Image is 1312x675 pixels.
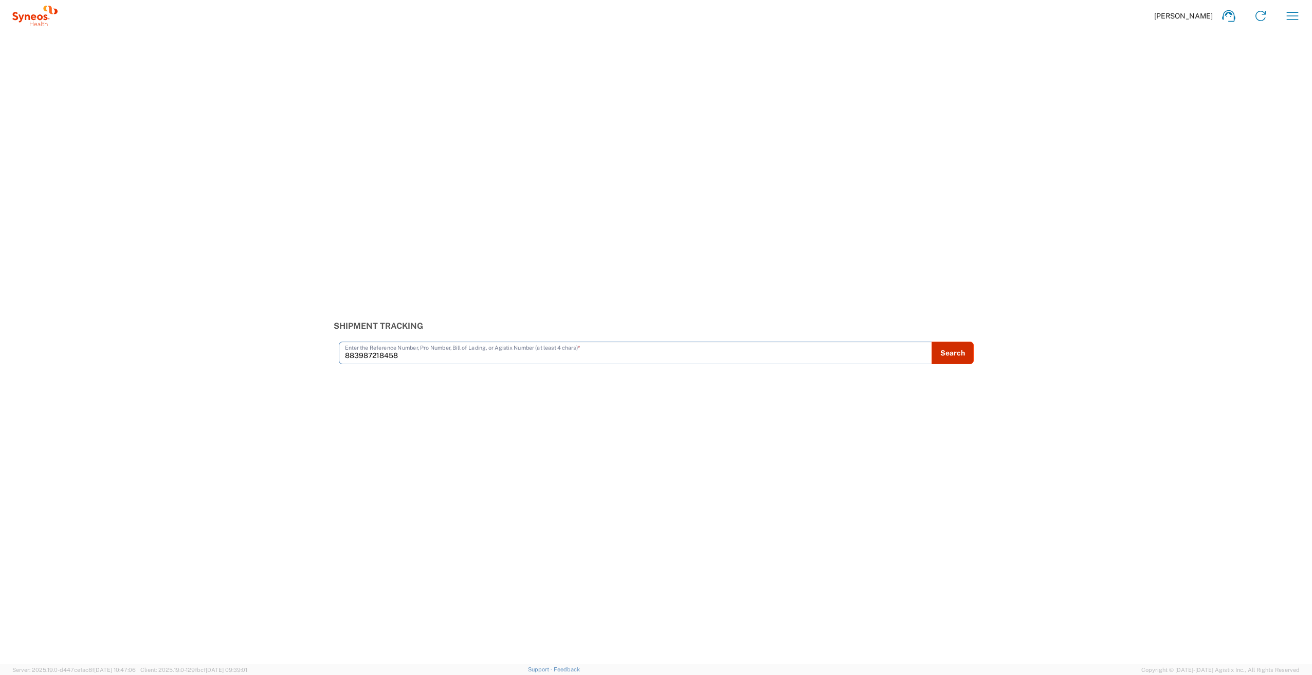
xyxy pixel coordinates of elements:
span: Server: 2025.19.0-d447cefac8f [12,667,136,673]
span: Client: 2025.19.0-129fbcf [140,667,247,673]
a: Feedback [554,666,580,672]
button: Search [932,342,974,364]
a: Support [528,666,554,672]
h3: Shipment Tracking [334,321,979,331]
span: [DATE] 09:39:01 [206,667,247,673]
span: [DATE] 10:47:06 [94,667,136,673]
span: [PERSON_NAME] [1154,11,1213,21]
span: Copyright © [DATE]-[DATE] Agistix Inc., All Rights Reserved [1141,665,1300,674]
